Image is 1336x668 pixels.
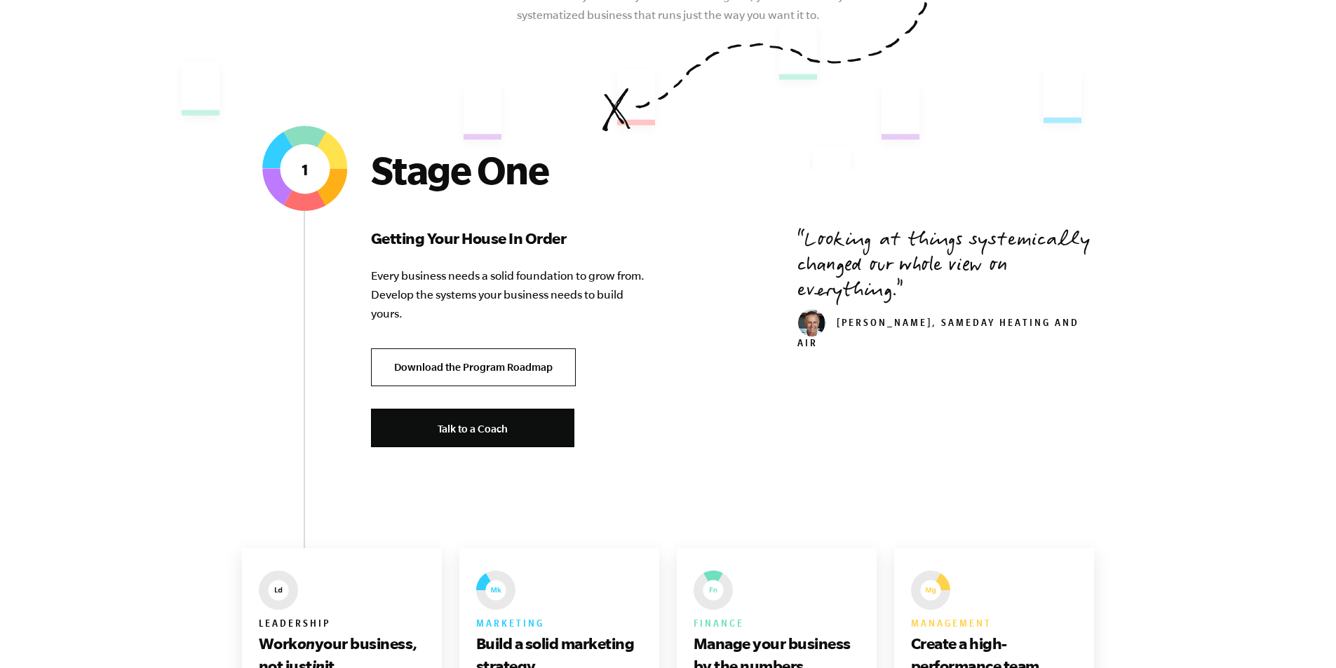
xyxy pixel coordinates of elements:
h6: Finance [694,615,861,632]
img: EMyth The Seven Essential Systems: Leadership [259,571,298,610]
h6: Management [911,615,1078,632]
p: Looking at things systemically changed our whole view on everything. [797,229,1095,305]
i: on [297,634,315,652]
img: don_weaver_head_small [797,309,825,337]
h3: Getting Your House In Order [371,227,652,250]
a: Download the Program Roadmap [371,348,576,387]
img: EMyth The Seven Essential Systems: Management [911,571,950,610]
p: Every business needs a solid foundation to grow from. Develop the systems your business needs to ... [371,266,652,323]
img: EMyth The Seven Essential Systems: Finance [694,571,733,610]
img: EMyth The Seven Essential Systems: Marketing [476,571,515,610]
h6: Marketing [476,615,643,632]
h2: Stage One [371,147,652,192]
span: Talk to a Coach [438,423,508,435]
cite: [PERSON_NAME], SameDay Heating and Air [797,319,1079,350]
h6: Leadership [259,615,426,632]
iframe: Chat Widget [1266,601,1336,668]
a: Talk to a Coach [371,409,574,447]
